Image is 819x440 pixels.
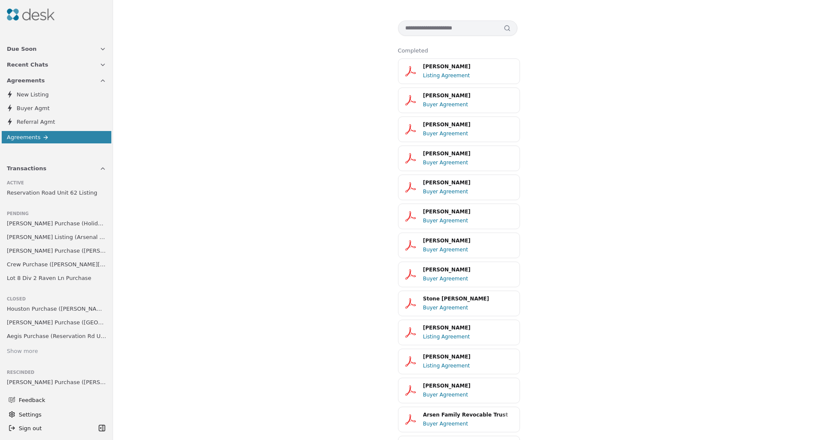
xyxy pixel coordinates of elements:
span: [PERSON_NAME] Purchase ([GEOGRAPHIC_DATA]) [7,318,106,327]
div: Buyer Agreement [423,420,514,428]
button: Stone [PERSON_NAME]Buyer Agreement [398,291,520,316]
div: Buyer Agreement [423,129,514,138]
div: Listing Agreement [423,332,514,341]
img: Desk [7,9,55,20]
div: [PERSON_NAME] [423,179,514,187]
div: Buyer Agreement [423,245,514,254]
button: [PERSON_NAME]Buyer Agreement [398,87,520,113]
div: [PERSON_NAME] [423,92,514,100]
div: Buyer Agreement [423,303,514,312]
span: Due Soon [7,44,37,53]
span: [PERSON_NAME] Purchase ([PERSON_NAME][GEOGRAPHIC_DATA]) [7,378,106,387]
button: [PERSON_NAME]Buyer Agreement [398,204,520,229]
span: New Listing [17,90,49,99]
div: Stone [PERSON_NAME] [423,295,514,303]
div: Arsen Family Revocable Trust [423,411,514,419]
span: Referral Agmt [17,117,55,126]
button: [PERSON_NAME]Buyer Agreement [398,117,520,142]
span: Sign out [19,424,42,433]
button: [PERSON_NAME]Buyer Agreement [398,378,520,403]
div: Completed [398,46,534,55]
div: Buyer Agreement [423,100,514,109]
div: Show more [7,347,38,356]
span: Lot 8 Div 2 Raven Ln Purchase [7,274,91,283]
span: Aegis Purchase (Reservation Rd Unit 36) [7,332,106,341]
div: [PERSON_NAME] [423,324,514,332]
div: [PERSON_NAME] [423,237,514,245]
span: Buyer Agmt [17,104,49,113]
span: [PERSON_NAME] Purchase (Holiday Circle) [7,219,106,228]
button: [PERSON_NAME]Listing Agreement [398,349,520,374]
div: [PERSON_NAME] [423,63,514,71]
span: Transactions [7,164,46,173]
span: Feedback [19,396,101,405]
button: Settings [5,408,108,421]
div: Buyer Agreement [423,158,514,167]
button: Due Soon [2,41,111,57]
div: Listing Agreement [423,361,514,370]
button: [PERSON_NAME]Buyer Agreement [398,146,520,171]
span: Settings [19,410,41,419]
div: [PERSON_NAME] [423,266,514,274]
div: Buyer Agreement [423,187,514,196]
button: [PERSON_NAME]Listing Agreement [398,58,520,84]
button: Agreements [2,73,111,88]
span: Reservation Road Unit 62 Listing [7,188,97,197]
button: Transactions [2,160,111,176]
span: Agreements [7,133,41,142]
a: Agreements [2,131,111,143]
div: [PERSON_NAME] [423,353,514,361]
button: Feedback [3,392,106,408]
div: [PERSON_NAME] [423,208,514,216]
div: [PERSON_NAME] [423,150,514,158]
div: Buyer Agreement [423,216,514,225]
div: Pending [7,210,106,217]
div: [PERSON_NAME] [423,121,514,129]
span: Recent Chats [7,60,48,69]
button: [PERSON_NAME]Buyer Agreement [398,233,520,258]
button: [PERSON_NAME]Listing Agreement [398,320,520,345]
button: Sign out [5,421,96,435]
div: Active [7,180,106,186]
button: Arsen Family Revocable TrustBuyer Agreement [398,407,520,432]
div: Listing Agreement [423,71,514,80]
span: Crew Purchase ([PERSON_NAME][GEOGRAPHIC_DATA]) [7,260,106,269]
div: Rescinded [7,369,106,376]
div: [PERSON_NAME] [423,382,514,390]
button: [PERSON_NAME]Buyer Agreement [398,262,520,287]
span: [PERSON_NAME] Purchase ([PERSON_NAME] Drive) [7,246,106,255]
button: [PERSON_NAME]Buyer Agreement [398,175,520,200]
span: Houston Purchase ([PERSON_NAME][GEOGRAPHIC_DATA]) [7,304,106,313]
div: Buyer Agreement [423,390,514,399]
div: Closed [7,296,106,303]
button: Recent Chats [2,57,111,73]
span: [PERSON_NAME] Listing (Arsenal Way) [7,233,106,242]
div: Buyer Agreement [423,274,514,283]
span: Agreements [7,76,45,85]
